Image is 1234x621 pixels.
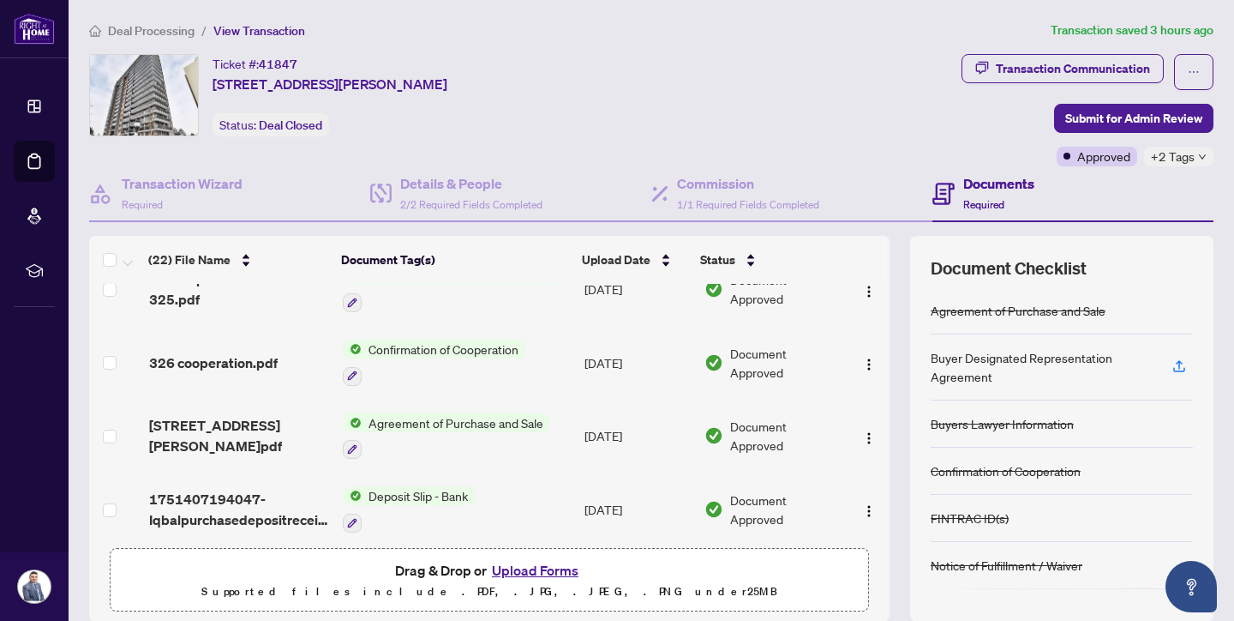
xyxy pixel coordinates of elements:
article: Transaction saved 3 hours ago [1051,21,1213,40]
th: Document Tag(s) [334,236,575,284]
button: Logo [855,496,883,523]
span: (22) File Name [148,250,231,269]
h4: Details & People [400,173,542,194]
div: Confirmation of Cooperation [931,461,1081,480]
div: Notice of Fulfillment / Waiver [931,556,1082,575]
h4: Commission [677,173,819,194]
span: Required [963,198,1004,211]
div: Transaction Communication [996,55,1150,82]
img: Document Status [704,280,723,298]
img: Logo [862,358,876,371]
button: Open asap [1165,561,1217,612]
div: Buyer Designated Representation Agreement [931,348,1152,386]
button: Logo [855,349,883,377]
img: Document Status [704,353,723,372]
button: Status IconMultiple Representation Consent Form (Seller) [343,266,565,312]
span: Agreement of Purchase and Sale [362,413,550,432]
div: Status: [213,113,329,136]
span: Document Approved [730,417,841,455]
span: Deposit Slip - Bank [362,486,475,505]
img: Status Icon [343,413,362,432]
span: Deal Processing [108,23,195,39]
div: Agreement of Purchase and Sale [931,301,1105,320]
img: Profile Icon [18,570,51,603]
img: Status Icon [343,340,362,359]
span: Required [122,198,163,211]
th: Status [693,236,842,284]
span: Upload Date [582,250,650,269]
div: Buyers Lawyer Information [931,414,1074,433]
img: Logo [862,285,876,298]
span: Drag & Drop orUpload FormsSupported files include .PDF, .JPG, .JPEG, .PNG under25MB [111,549,868,612]
button: Logo [855,275,883,303]
span: home [89,25,101,37]
span: 1751407194047-Iqbalpurchasedepositreceipt.jpeg [149,489,329,530]
button: Submit for Admin Review [1054,104,1213,133]
span: 2/2 Required Fields Completed [400,198,542,211]
span: [STREET_ADDRESS][PERSON_NAME] [213,74,447,94]
span: 1/1 Required Fields Completed [677,198,819,211]
img: Logo [862,504,876,518]
p: Supported files include .PDF, .JPG, .JPEG, .PNG under 25 MB [121,582,858,602]
span: ellipsis [1188,66,1200,78]
span: Multi representation 325.pdf [149,268,329,310]
td: [DATE] [578,400,698,473]
button: Transaction Communication [961,54,1164,83]
h4: Transaction Wizard [122,173,243,194]
span: down [1198,153,1207,161]
span: 326 cooperation.pdf [149,353,278,373]
span: Submit for Admin Review [1065,105,1202,132]
th: (22) File Name [141,236,334,284]
button: Upload Forms [487,559,584,582]
img: Logo [862,431,876,445]
div: Ticket #: [213,54,297,74]
img: Document Status [704,500,723,519]
span: Approved [1077,147,1130,166]
button: Status IconAgreement of Purchase and Sale [343,413,550,460]
button: Status IconDeposit Slip - Bank [343,486,475,533]
li: / [201,21,207,40]
span: Document Approved [730,491,841,528]
td: [DATE] [578,326,698,400]
span: Confirmation of Cooperation [362,340,525,359]
button: Status IconConfirmation of Cooperation [343,340,525,386]
span: Document Checklist [931,256,1087,280]
span: View Transaction [213,23,305,39]
span: Status [700,250,735,269]
h4: Documents [963,173,1034,194]
span: Document Approved [730,270,841,308]
img: logo [14,13,55,45]
div: FINTRAC ID(s) [931,509,1009,528]
span: [STREET_ADDRESS][PERSON_NAME]pdf [149,415,329,456]
button: Logo [855,422,883,449]
img: Status Icon [343,486,362,505]
span: Drag & Drop or [395,559,584,582]
span: +2 Tags [1151,147,1195,166]
td: [DATE] [578,473,698,546]
span: Document Approved [730,344,841,382]
img: Document Status [704,426,723,445]
th: Upload Date [575,236,694,284]
span: Deal Closed [259,118,322,133]
span: 41847 [259,57,297,72]
td: [DATE] [578,252,698,326]
img: IMG-E12079886_1.jpg [90,55,198,136]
